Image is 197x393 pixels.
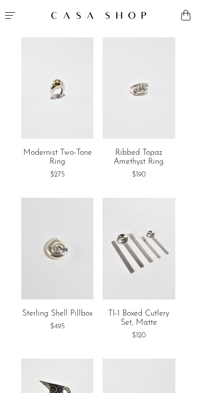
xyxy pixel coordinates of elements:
span: $275 [50,171,65,179]
a: Ribbed Topaz Amethyst Ring [103,149,175,166]
a: Modernist Two-Tone Ring [21,149,94,166]
a: Sterling Shell Pillbox [22,310,92,319]
a: TI-1 Boxed Cutlery Set, Matte [103,310,175,327]
span: $120 [132,332,146,339]
span: $495 [50,323,65,330]
span: $190 [132,171,146,179]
